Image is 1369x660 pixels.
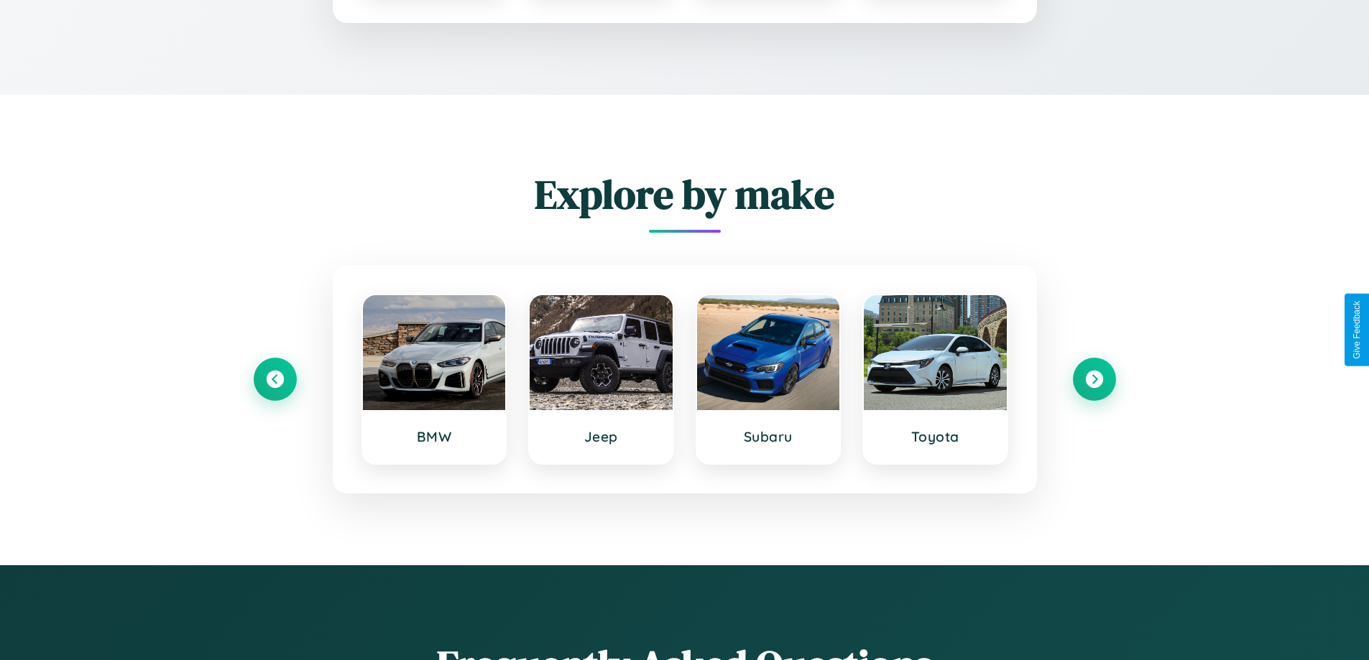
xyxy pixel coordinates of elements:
[711,428,826,445] h3: Subaru
[878,428,992,445] h3: Toyota
[544,428,658,445] h3: Jeep
[1352,301,1362,359] div: Give Feedback
[377,428,492,445] h3: BMW
[254,167,1116,222] h2: Explore by make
